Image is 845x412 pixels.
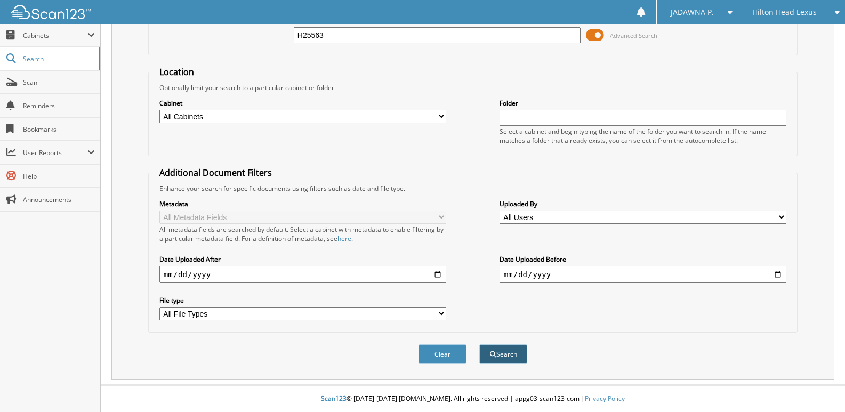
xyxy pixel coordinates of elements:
[500,127,786,145] div: Select a cabinet and begin typing the name of the folder you want to search in. If the name match...
[500,266,786,283] input: end
[11,5,91,19] img: scan123-logo-white.svg
[159,266,446,283] input: start
[337,234,351,243] a: here
[154,184,792,193] div: Enhance your search for specific documents using filters such as date and file type.
[23,148,87,157] span: User Reports
[159,99,446,108] label: Cabinet
[500,99,786,108] label: Folder
[321,394,347,403] span: Scan123
[671,9,714,15] span: JADAWNA P.
[159,296,446,305] label: File type
[585,394,625,403] a: Privacy Policy
[792,361,845,412] iframe: Chat Widget
[610,31,657,39] span: Advanced Search
[101,386,845,412] div: © [DATE]-[DATE] [DOMAIN_NAME]. All rights reserved | appg03-scan123-com |
[23,172,95,181] span: Help
[23,31,87,40] span: Cabinets
[159,225,446,243] div: All metadata fields are searched by default. Select a cabinet with metadata to enable filtering b...
[159,199,446,208] label: Metadata
[500,255,786,264] label: Date Uploaded Before
[752,9,817,15] span: Hilton Head Lexus
[500,199,786,208] label: Uploaded By
[154,66,199,78] legend: Location
[154,167,277,179] legend: Additional Document Filters
[23,101,95,110] span: Reminders
[479,344,527,364] button: Search
[159,255,446,264] label: Date Uploaded After
[154,83,792,92] div: Optionally limit your search to a particular cabinet or folder
[23,78,95,87] span: Scan
[419,344,466,364] button: Clear
[23,125,95,134] span: Bookmarks
[23,195,95,204] span: Announcements
[23,54,93,63] span: Search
